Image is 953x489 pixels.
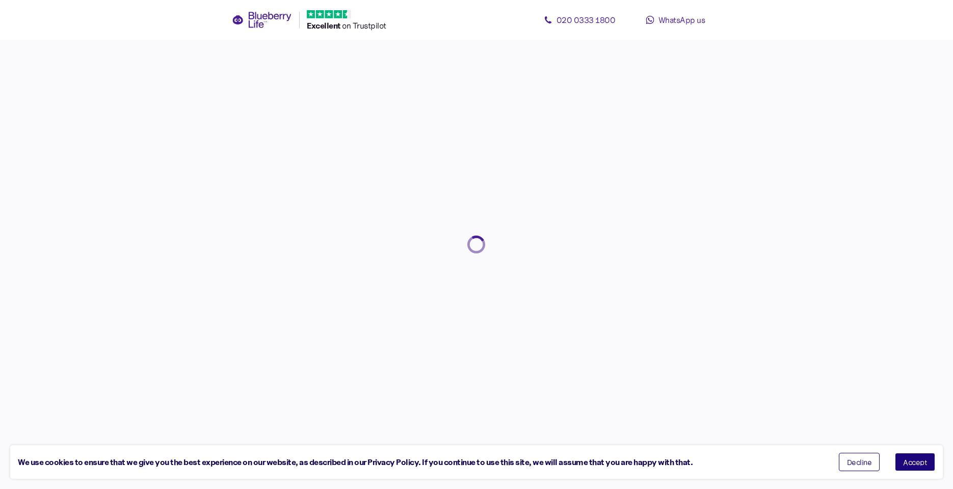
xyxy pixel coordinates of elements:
span: Decline [847,458,872,466]
a: 020 0333 1800 [534,10,625,30]
span: Accept [903,458,927,466]
button: Decline cookies [839,453,880,471]
a: WhatsApp us [629,10,721,30]
span: on Trustpilot [342,20,386,31]
button: Accept cookies [895,453,935,471]
span: WhatsApp us [658,15,705,25]
span: 020 0333 1800 [557,15,616,25]
div: We use cookies to ensure that we give you the best experience on our website, as described in our... [18,456,824,469]
span: Excellent ️ [307,20,342,31]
